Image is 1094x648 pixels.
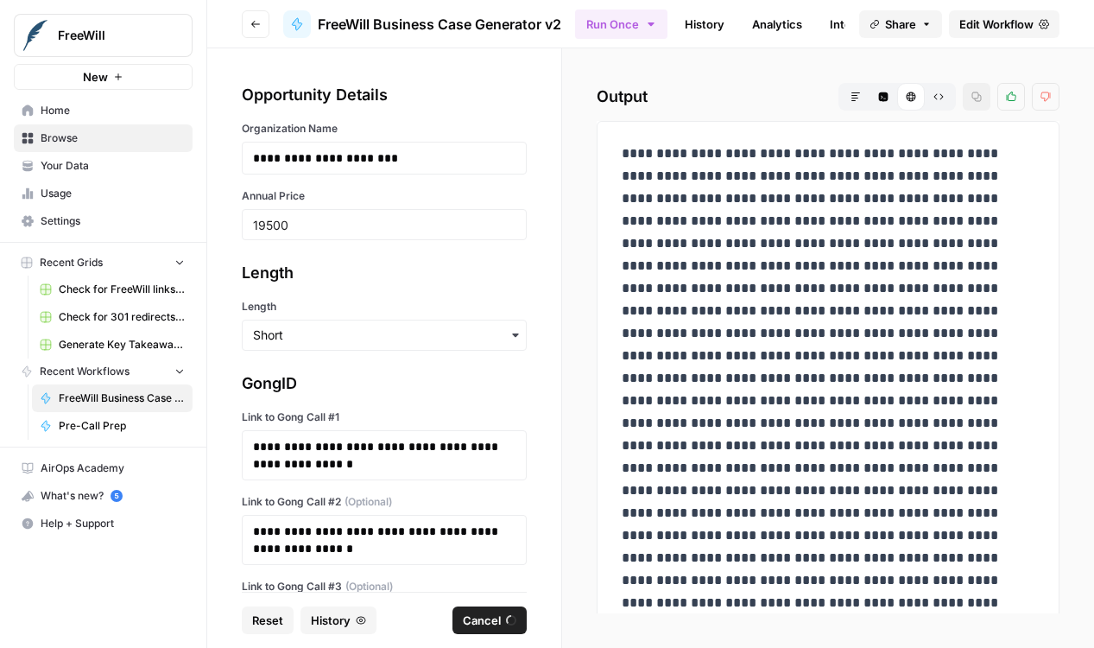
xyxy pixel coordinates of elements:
[41,213,185,229] span: Settings
[242,607,294,634] button: Reset
[32,331,193,359] a: Generate Key Takeaways from Webinar Transcripts
[41,130,185,146] span: Browse
[41,461,185,476] span: AirOps Academy
[15,483,192,509] div: What's new?
[14,124,193,152] a: Browse
[40,364,130,379] span: Recent Workflows
[59,282,185,297] span: Check for FreeWill links on partner's external website
[242,261,527,285] div: Length
[242,83,527,107] div: Opportunity Details
[742,10,813,38] a: Analytics
[14,454,193,482] a: AirOps Academy
[14,180,193,207] a: Usage
[41,158,185,174] span: Your Data
[32,384,193,412] a: FreeWill Business Case Generator v2
[59,337,185,353] span: Generate Key Takeaways from Webinar Transcripts
[242,494,527,510] label: Link to Gong Call #2
[83,68,108,86] span: New
[345,579,393,594] span: (Optional)
[111,490,123,502] a: 5
[819,10,890,38] a: Integrate
[452,607,527,634] button: Cancel
[14,359,193,384] button: Recent Workflows
[463,612,501,629] span: Cancel
[32,303,193,331] a: Check for 301 redirects on page Grid
[242,372,527,396] div: GongID
[114,492,118,500] text: 5
[14,482,193,510] button: What's new? 5
[959,16,1034,33] span: Edit Workflow
[674,10,735,38] a: History
[242,299,527,314] label: Length
[14,64,193,90] button: New
[311,612,351,629] span: History
[40,255,103,270] span: Recent Grids
[242,579,527,594] label: Link to Gong Call #3
[14,14,193,57] button: Workspace: FreeWill
[300,607,376,634] button: History
[41,103,185,118] span: Home
[14,97,193,124] a: Home
[41,516,185,531] span: Help + Support
[32,276,193,303] a: Check for FreeWill links on partner's external website
[283,10,561,38] a: FreeWill Business Case Generator v2
[318,14,561,35] span: FreeWill Business Case Generator v2
[59,418,185,434] span: Pre-Call Prep
[859,10,942,38] button: Share
[14,152,193,180] a: Your Data
[345,494,392,510] span: (Optional)
[242,410,527,425] label: Link to Gong Call #1
[575,10,667,39] button: Run Once
[252,612,283,629] span: Reset
[253,327,515,344] input: Short
[59,391,185,406] span: FreeWill Business Case Generator v2
[885,16,916,33] span: Share
[14,250,193,276] button: Recent Grids
[242,188,527,204] label: Annual Price
[41,186,185,201] span: Usage
[32,412,193,440] a: Pre-Call Prep
[14,207,193,235] a: Settings
[597,83,1059,111] h2: Output
[58,27,162,44] span: FreeWill
[20,20,51,51] img: FreeWill Logo
[242,121,527,137] label: Organization Name
[14,510,193,537] button: Help + Support
[949,10,1059,38] a: Edit Workflow
[59,309,185,325] span: Check for 301 redirects on page Grid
